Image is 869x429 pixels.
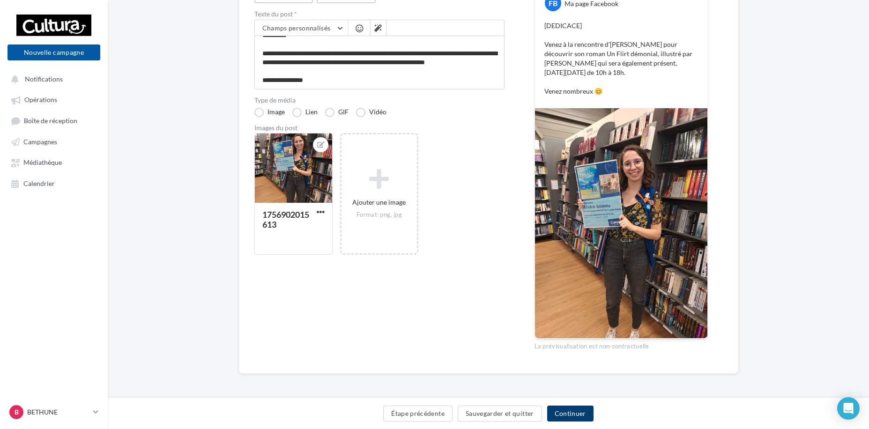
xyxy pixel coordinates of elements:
button: Nouvelle campagne [7,44,100,60]
button: Étape précédente [383,406,453,422]
span: Boîte de réception [24,117,77,125]
a: B BETHUNE [7,403,100,421]
label: Vidéo [356,108,386,117]
label: Texte du post * [254,11,505,17]
span: B [15,407,19,417]
label: Lien [292,108,318,117]
p: [DEDICACE] Venez à la rencontre d'[PERSON_NAME] pour découvrir son roman Un Flirt démonial, illus... [544,21,698,96]
span: Opérations [24,96,57,104]
span: Notifications [25,75,63,83]
span: Calendrier [23,179,55,187]
a: Calendrier [6,175,102,192]
p: BETHUNE [27,407,89,417]
span: Médiathèque [23,159,62,167]
a: Médiathèque [6,154,102,170]
button: Champs personnalisés [255,20,348,36]
label: Image [254,108,285,117]
div: 1756902015613 [262,209,309,229]
a: Campagnes [6,133,102,150]
div: Open Intercom Messenger [837,397,860,420]
div: Images du post [254,125,505,131]
label: Type de média [254,97,505,104]
label: GIF [325,108,349,117]
button: Continuer [547,406,594,422]
a: Boîte de réception [6,112,102,129]
span: Campagnes [23,138,57,146]
div: La prévisualisation est non-contractuelle [535,339,708,351]
button: Sauvegarder et quitter [458,406,542,422]
span: Champs personnalisés [262,24,331,32]
a: Opérations [6,91,102,108]
button: Notifications [6,70,98,87]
